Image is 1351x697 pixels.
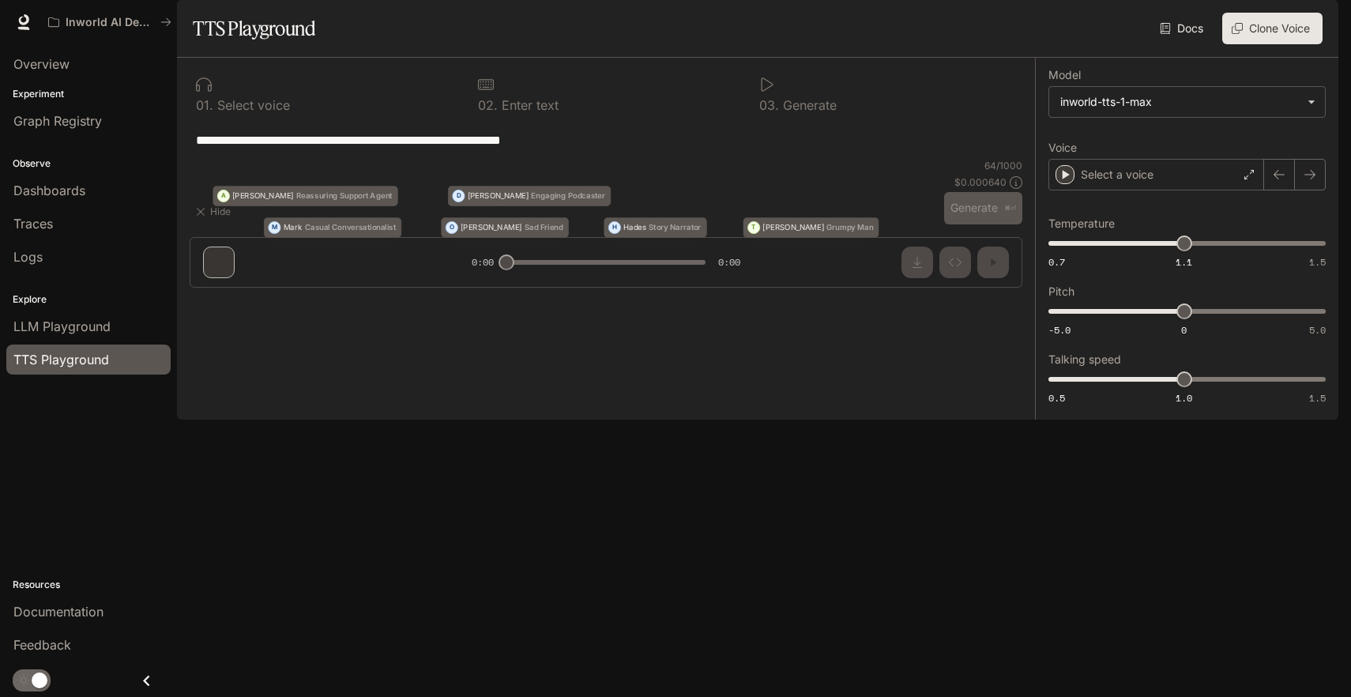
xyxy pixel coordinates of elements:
p: Temperature [1048,218,1115,229]
span: 1.1 [1176,255,1192,269]
p: Hades [623,224,646,232]
p: [PERSON_NAME] [232,192,294,200]
button: A[PERSON_NAME]Reassuring Support Agent [213,186,397,206]
div: M [269,217,280,238]
p: Inworld AI Demos [66,16,154,29]
p: Grumpy Man [826,224,873,232]
p: Select voice [213,99,290,111]
p: Reassuring Support Agent [296,192,393,200]
p: Select a voice [1081,167,1153,183]
span: -5.0 [1048,323,1071,337]
p: Generate [779,99,837,111]
button: Clone Voice [1222,13,1323,44]
button: T[PERSON_NAME]Grumpy Man [743,217,879,238]
div: H [609,217,620,238]
p: [PERSON_NAME] [461,224,522,232]
span: 0.7 [1048,255,1065,269]
div: D [453,186,464,206]
p: Engaging Podcaster [531,192,605,200]
p: [PERSON_NAME] [468,192,529,200]
div: inworld-tts-1-max [1060,94,1300,110]
h1: TTS Playground [193,13,315,44]
p: Story Narrator [649,224,701,232]
p: Enter text [498,99,559,111]
p: $ 0.000640 [954,175,1007,189]
div: T [748,217,759,238]
p: 0 1 . [196,99,213,111]
div: O [446,217,457,238]
p: Sad Friend [525,224,563,232]
span: 0 [1181,323,1187,337]
p: 0 3 . [759,99,779,111]
button: HHadesStory Narrator [604,217,706,238]
span: 5.0 [1309,323,1326,337]
button: All workspaces [41,6,179,38]
p: Talking speed [1048,354,1121,365]
div: A [218,186,229,206]
a: Docs [1157,13,1210,44]
p: [PERSON_NAME] [762,224,824,232]
button: D[PERSON_NAME]Engaging Podcaster [448,186,611,206]
span: 1.0 [1176,391,1192,405]
p: Mark [284,224,303,232]
p: Model [1048,70,1081,81]
div: inworld-tts-1-max [1049,87,1325,117]
button: Hide [190,199,240,224]
span: 1.5 [1309,255,1326,269]
span: 0.5 [1048,391,1065,405]
button: O[PERSON_NAME]Sad Friend [441,217,569,238]
p: Voice [1048,142,1077,153]
button: MMarkCasual Conversationalist [264,217,401,238]
p: 64 / 1000 [984,159,1022,172]
p: Casual Conversationalist [305,224,396,232]
p: Pitch [1048,286,1074,297]
span: 1.5 [1309,391,1326,405]
p: 0 2 . [478,99,498,111]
